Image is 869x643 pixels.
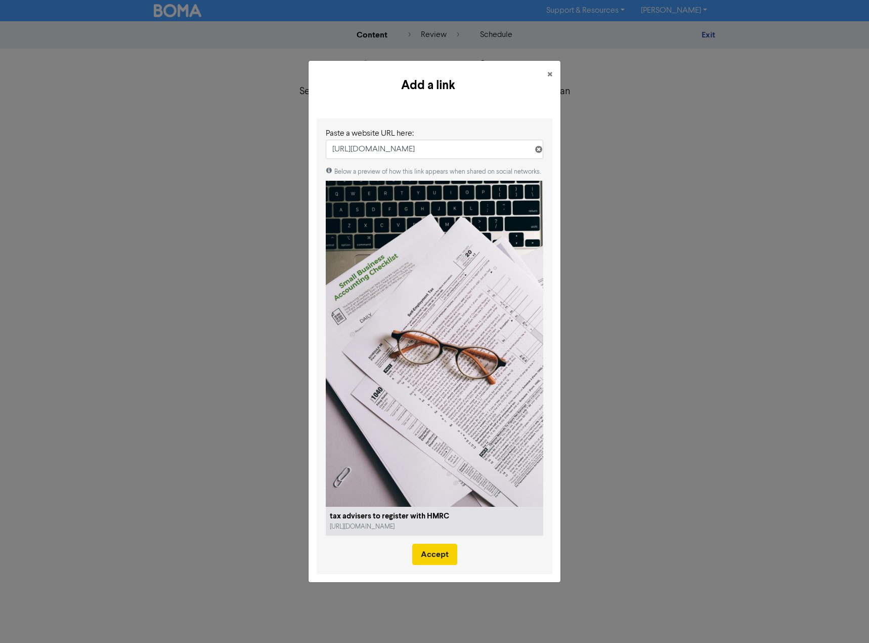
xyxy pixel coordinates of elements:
[742,534,869,643] iframe: Chat Widget
[326,181,543,507] img: tax.jpg
[317,76,539,95] h5: Add a link
[326,167,543,177] div: Below a preview of how this link appears when shared on social networks.
[412,544,457,565] button: Accept
[547,67,552,83] span: ×
[326,128,543,140] div: Paste a website URL here:
[330,522,431,532] div: [URL][DOMAIN_NAME]
[539,61,560,89] button: Close
[330,511,539,523] div: tax advisers to register with HMRC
